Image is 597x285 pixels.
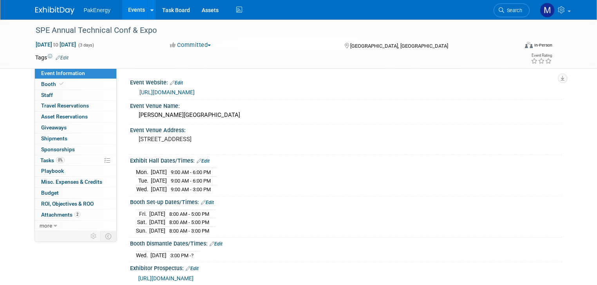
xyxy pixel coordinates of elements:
a: Staff [35,90,116,100]
span: 8:00 AM - 3:00 PM [169,228,209,234]
span: PakEnergy [84,7,110,13]
a: [URL][DOMAIN_NAME] [139,89,195,95]
img: Mary Walker [540,3,555,18]
span: Staff [41,92,53,98]
span: Shipments [41,135,67,142]
a: Tasks0% [35,155,116,166]
a: Asset Reservations [35,111,116,122]
i: Booth reservation complete [60,82,63,86]
a: Edit [170,80,183,86]
span: 3:00 PM - [170,253,194,258]
span: ? [191,253,194,258]
div: Exhibitor Prospectus: [130,262,562,272]
div: Event Venue Address: [130,124,562,134]
span: ROI, Objectives & ROO [41,201,94,207]
span: [DATE] [DATE] [35,41,76,48]
td: Mon. [136,168,151,177]
div: In-Person [534,42,552,48]
span: 9:00 AM - 6:00 PM [171,178,211,184]
span: Booth [41,81,65,87]
td: Sat. [136,218,149,227]
pre: [STREET_ADDRESS] [139,136,302,143]
span: Event Information [41,70,85,76]
span: Search [504,7,522,13]
a: Shipments [35,133,116,144]
a: Edit [210,241,223,247]
a: Search [494,4,530,17]
img: ExhibitDay [35,7,74,14]
div: Event Format [476,41,552,52]
span: Misc. Expenses & Credits [41,179,102,185]
img: Format-Inperson.png [525,42,533,48]
span: 9:00 AM - 3:00 PM [171,186,211,192]
td: Wed. [136,185,151,193]
span: 8:00 AM - 5:00 PM [169,211,209,217]
td: Fri. [136,210,149,218]
div: [PERSON_NAME][GEOGRAPHIC_DATA] [136,109,556,121]
td: Tue. [136,177,151,185]
a: Misc. Expenses & Credits [35,177,116,187]
a: Edit [186,266,199,271]
a: Playbook [35,166,116,176]
div: Booth Set-up Dates/Times: [130,196,562,206]
a: Attachments2 [35,210,116,220]
a: Booth [35,79,116,90]
a: Event Information [35,68,116,79]
span: Giveaways [41,124,67,131]
td: Wed. [136,251,150,259]
a: ROI, Objectives & ROO [35,199,116,209]
a: Edit [56,55,69,61]
td: Sun. [136,226,149,235]
td: [DATE] [149,218,165,227]
td: [DATE] [151,177,167,185]
span: Budget [41,190,59,196]
div: Booth Dismantle Dates/Times: [130,238,562,248]
a: Edit [201,200,214,205]
div: SPE Annual Technical Conf & Expo [33,23,508,38]
span: Tasks [40,157,65,163]
a: Giveaways [35,122,116,133]
span: 2 [74,212,80,217]
a: Budget [35,188,116,198]
span: Travel Reservations [41,102,89,109]
span: Playbook [41,168,64,174]
td: [DATE] [149,210,165,218]
td: Personalize Event Tab Strip [87,231,101,241]
span: 9:00 AM - 6:00 PM [171,169,211,175]
td: Tags [35,54,69,61]
span: (3 days) [78,43,94,48]
td: Toggle Event Tabs [100,231,116,241]
span: to [52,41,60,48]
a: Edit [197,158,210,164]
span: [GEOGRAPHIC_DATA], [GEOGRAPHIC_DATA] [350,43,448,49]
td: [DATE] [151,168,167,177]
div: Event Venue Name: [130,100,562,110]
span: Sponsorships [41,146,75,152]
span: 0% [56,157,65,163]
div: Exhibit Hall Dates/Times: [130,155,562,165]
span: 8:00 AM - 5:00 PM [169,219,209,225]
td: [DATE] [150,251,166,259]
a: more [35,220,116,231]
a: [URL][DOMAIN_NAME] [138,275,194,281]
span: more [40,222,52,229]
span: Asset Reservations [41,113,88,120]
a: Travel Reservations [35,100,116,111]
button: Committed [167,41,214,49]
a: Sponsorships [35,144,116,155]
td: [DATE] [151,185,167,193]
div: Event Website: [130,77,562,87]
span: Attachments [41,212,80,218]
td: [DATE] [149,226,165,235]
div: Event Rating [531,54,552,57]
